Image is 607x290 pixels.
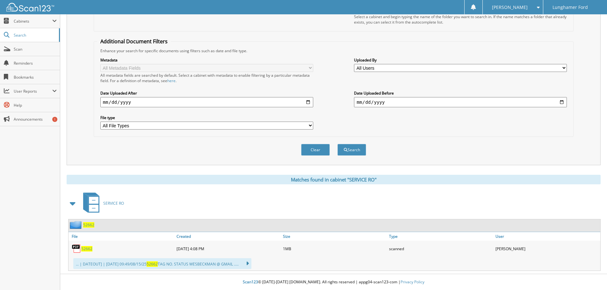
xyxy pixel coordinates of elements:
[69,232,175,241] a: File
[401,279,424,285] a: Privacy Policy
[72,244,81,253] img: PDF.png
[494,242,600,255] div: [PERSON_NAME]
[492,5,528,9] span: [PERSON_NAME]
[100,90,313,96] label: Date Uploaded After
[387,242,494,255] div: scanned
[387,232,494,241] a: Type
[354,90,567,96] label: Date Uploaded Before
[97,38,171,45] legend: Additional Document Filters
[73,258,251,269] div: ... | DATEOUT] | [DATE] 09:49/08/15/25 TAG NO. STATUS WESBECKMAN @ GMAIL .....
[83,222,94,228] a: 52662
[100,73,313,83] div: All metadata fields are searched by default. Select a cabinet with metadata to enable filtering b...
[14,60,57,66] span: Reminders
[103,201,124,206] span: SERVICE RO
[175,232,281,241] a: Created
[281,242,388,255] div: 1MB
[100,97,313,107] input: start
[100,57,313,63] label: Metadata
[14,103,57,108] span: Help
[243,279,258,285] span: Scan123
[79,191,124,216] a: SERVICE RO
[67,175,601,184] div: Matches found in cabinet "SERVICE RO"
[553,5,588,9] span: Lunghamer Ford
[52,117,57,122] div: 1
[14,32,56,38] span: Search
[175,242,281,255] div: [DATE] 4:08 PM
[167,78,176,83] a: here
[14,18,52,24] span: Cabinets
[337,144,366,156] button: Search
[281,232,388,241] a: Size
[301,144,330,156] button: Clear
[14,46,57,52] span: Scan
[97,48,570,53] div: Enhance your search for specific documents using filters such as date and file type.
[147,261,158,267] span: 52662
[14,88,52,94] span: User Reports
[494,232,600,241] a: User
[14,117,57,122] span: Announcements
[354,57,567,63] label: Uploaded By
[6,3,54,11] img: scan123-logo-white.svg
[100,115,313,120] label: File type
[60,274,607,290] div: © [DATE]-[DATE] [DOMAIN_NAME]. All rights reserved | appg04-scan123-com |
[14,74,57,80] span: Bookmarks
[70,221,83,229] img: folder2.png
[81,246,92,251] a: 52662
[354,14,567,25] div: Select a cabinet and begin typing the name of the folder you want to search in. If the name match...
[354,97,567,107] input: end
